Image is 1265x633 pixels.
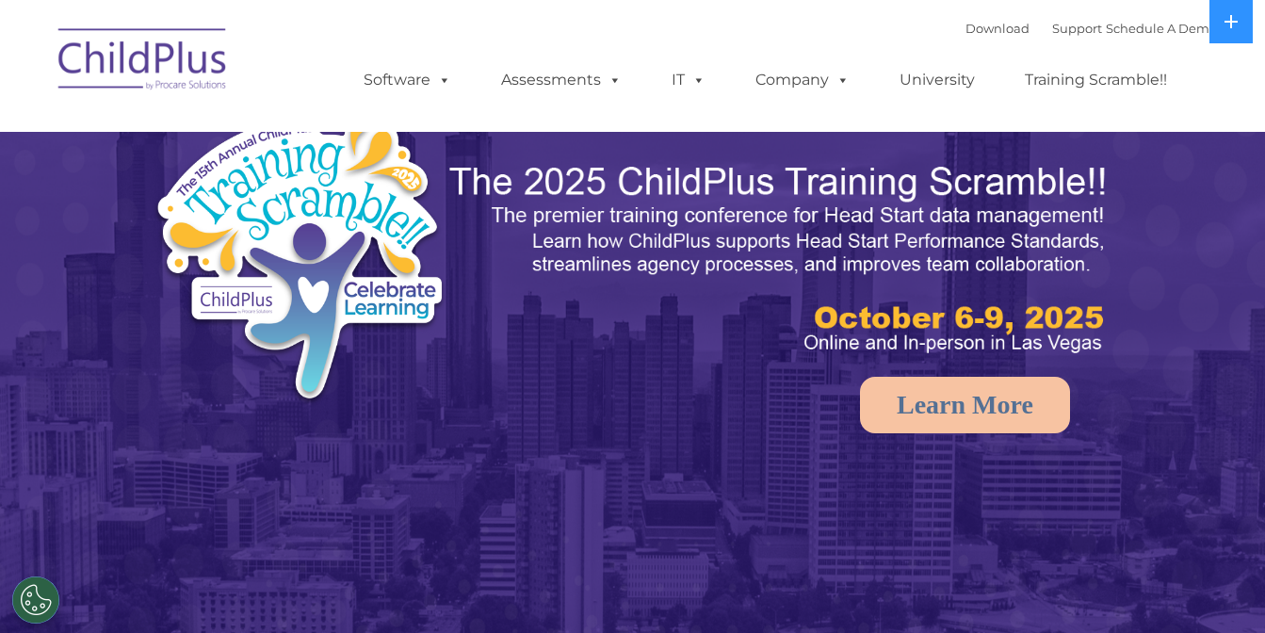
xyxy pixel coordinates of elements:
[965,21,1030,36] a: Download
[1052,21,1102,36] a: Support
[1106,21,1217,36] a: Schedule A Demo
[1006,61,1186,99] a: Training Scramble!!
[737,61,868,99] a: Company
[49,15,237,109] img: ChildPlus by Procare Solutions
[653,61,724,99] a: IT
[860,377,1070,433] a: Learn More
[482,61,641,99] a: Assessments
[965,21,1217,36] font: |
[881,61,994,99] a: University
[12,576,59,624] button: Cookies Settings
[345,61,470,99] a: Software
